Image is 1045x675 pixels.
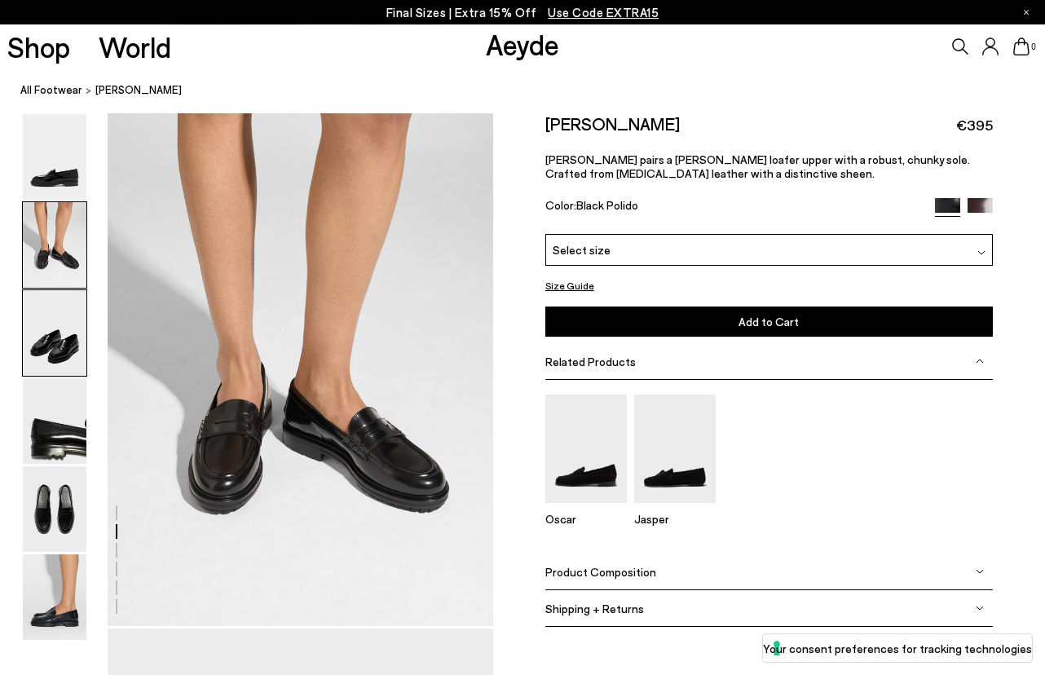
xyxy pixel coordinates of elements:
[545,113,680,134] h2: [PERSON_NAME]
[763,640,1032,657] label: Your consent preferences for tracking technologies
[545,355,636,368] span: Related Products
[545,197,921,216] div: Color:
[545,306,993,336] button: Add to Cart
[486,27,559,61] a: Aeyde
[976,604,984,612] img: svg%3E
[545,276,594,296] button: Size Guide
[23,378,86,464] img: Leon Loafers - Image 4
[20,68,1045,113] nav: breadcrumb
[977,249,985,257] img: svg%3E
[23,554,86,640] img: Leon Loafers - Image 6
[23,290,86,376] img: Leon Loafers - Image 3
[545,602,644,615] span: Shipping + Returns
[23,466,86,552] img: Leon Loafers - Image 5
[545,395,627,503] img: Oscar Suede Loafers
[548,5,659,20] span: Navigate to /collections/ss25-final-sizes
[99,33,171,61] a: World
[545,492,627,526] a: Oscar Suede Loafers Oscar
[634,395,716,503] img: Jasper Moccasin Loafers
[95,82,182,99] span: [PERSON_NAME]
[976,357,984,365] img: svg%3E
[634,512,716,526] p: Jasper
[634,492,716,526] a: Jasper Moccasin Loafers Jasper
[956,115,993,135] span: €395
[7,33,70,61] a: Shop
[763,634,1032,662] button: Your consent preferences for tracking technologies
[1013,37,1030,55] a: 0
[545,512,627,526] p: Oscar
[1030,42,1038,51] span: 0
[23,114,86,200] img: Leon Loafers - Image 1
[976,567,984,576] img: svg%3E
[386,2,659,23] p: Final Sizes | Extra 15% Off
[545,152,993,180] p: [PERSON_NAME] pairs a [PERSON_NAME] loafer upper with a robust, chunky sole. Crafted from [MEDICA...
[739,314,799,328] span: Add to Cart
[576,197,638,211] span: Black Polido
[545,565,656,579] span: Product Composition
[23,202,86,288] img: Leon Loafers - Image 2
[20,82,82,99] a: All Footwear
[553,241,611,258] span: Select size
